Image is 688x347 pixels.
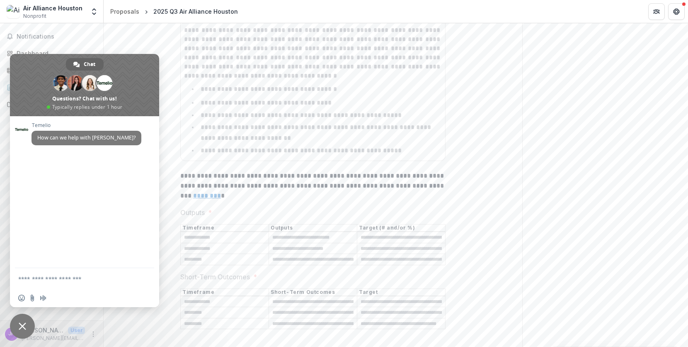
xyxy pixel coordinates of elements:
[40,295,46,301] span: Audio message
[23,12,46,20] span: Nonprofit
[3,81,100,94] a: Proposals
[22,326,65,335] p: [PERSON_NAME]
[8,331,15,337] div: Jennifer Hadayia
[180,272,250,282] p: Short-Term Outcomes
[269,288,357,296] th: Short-Term Outcomes
[357,288,446,296] th: Target
[31,122,141,128] span: Temelio
[23,4,82,12] div: Air Alliance Houston
[181,288,269,296] th: Timeframe
[180,208,205,217] p: Outputs
[22,335,85,342] p: [PERSON_NAME][EMAIL_ADDRESS][DOMAIN_NAME]
[7,5,20,18] img: Air Alliance Houston
[668,3,685,20] button: Get Help
[153,7,238,16] div: 2025 Q3 Air Alliance Houston
[3,64,100,77] a: Tasks
[10,314,35,339] div: Close chat
[107,5,143,17] a: Proposals
[107,5,241,17] nav: breadcrumb
[18,295,25,301] span: Insert an emoji
[66,58,104,71] div: Chat
[181,225,269,232] th: Timeframe
[357,225,446,232] th: Target (# and/or %)
[37,134,136,141] span: How can we help with [PERSON_NAME]?
[29,295,36,301] span: Send a file
[17,49,93,58] div: Dashboard
[3,98,100,111] a: Documents
[17,33,97,40] span: Notifications
[3,46,100,60] a: Dashboard
[110,7,139,16] div: Proposals
[269,225,357,232] th: Outputs
[648,3,665,20] button: Partners
[3,30,100,43] button: Notifications
[68,327,85,334] p: User
[88,3,100,20] button: Open entity switcher
[84,58,95,71] span: Chat
[18,275,133,283] textarea: Compose your message...
[88,329,98,339] button: More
